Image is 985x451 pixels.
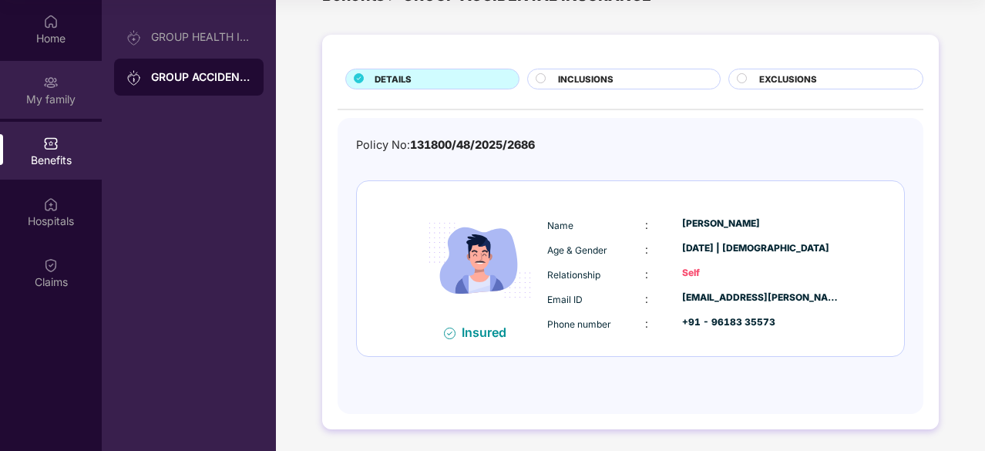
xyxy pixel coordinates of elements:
img: svg+xml;base64,PHN2ZyB4bWxucz0iaHR0cDovL3d3dy53My5vcmcvMjAwMC9zdmciIHdpZHRoPSIxNiIgaGVpZ2h0PSIxNi... [444,328,456,339]
img: svg+xml;base64,PHN2ZyB3aWR0aD0iMjAiIGhlaWdodD0iMjAiIHZpZXdCb3g9IjAgMCAyMCAyMCIgZmlsbD0ibm9uZSIgeG... [43,75,59,90]
span: Email ID [547,294,583,305]
div: [EMAIL_ADDRESS][PERSON_NAME][DOMAIN_NAME] [682,291,841,305]
span: EXCLUSIONS [759,72,817,86]
span: Age & Gender [547,244,607,256]
span: : [645,243,648,256]
div: [PERSON_NAME] [682,217,841,231]
div: [DATE] | [DEMOGRAPHIC_DATA] [682,241,841,256]
img: icon [416,197,543,324]
img: svg+xml;base64,PHN2ZyBpZD0iSG9tZSIgeG1sbnM9Imh0dHA6Ly93d3cudzMub3JnLzIwMDAvc3ZnIiB3aWR0aD0iMjAiIG... [43,14,59,29]
span: : [645,292,648,305]
div: Policy No: [356,136,535,154]
img: svg+xml;base64,PHN2ZyB3aWR0aD0iMjAiIGhlaWdodD0iMjAiIHZpZXdCb3g9IjAgMCAyMCAyMCIgZmlsbD0ibm9uZSIgeG... [126,30,142,45]
img: svg+xml;base64,PHN2ZyBpZD0iQ2xhaW0iIHhtbG5zPSJodHRwOi8vd3d3LnczLm9yZy8yMDAwL3N2ZyIgd2lkdGg9IjIwIi... [43,257,59,273]
span: Phone number [547,318,611,330]
span: Relationship [547,269,600,281]
span: : [645,268,648,281]
div: GROUP HEALTH INSURANCE [151,31,251,43]
div: GROUP ACCIDENTAL INSURANCE [151,69,251,85]
span: DETAILS [375,72,412,86]
img: svg+xml;base64,PHN2ZyBpZD0iQmVuZWZpdHMiIHhtbG5zPSJodHRwOi8vd3d3LnczLm9yZy8yMDAwL3N2ZyIgd2lkdGg9Ij... [43,136,59,151]
span: INCLUSIONS [558,72,614,86]
span: Name [547,220,573,231]
span: : [645,218,648,231]
span: : [645,317,648,330]
div: Insured [462,325,516,340]
div: Self [682,266,841,281]
img: svg+xml;base64,PHN2ZyB3aWR0aD0iMjAiIGhlaWdodD0iMjAiIHZpZXdCb3g9IjAgMCAyMCAyMCIgZmlsbD0ibm9uZSIgeG... [126,70,142,86]
div: +91 - 96183 35573 [682,315,841,330]
img: svg+xml;base64,PHN2ZyBpZD0iSG9zcGl0YWxzIiB4bWxucz0iaHR0cDovL3d3dy53My5vcmcvMjAwMC9zdmciIHdpZHRoPS... [43,197,59,212]
span: 131800/48/2025/2686 [410,138,535,151]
